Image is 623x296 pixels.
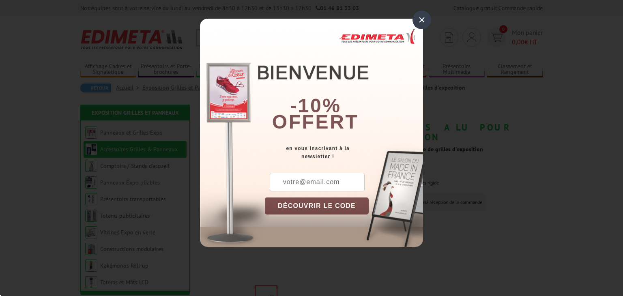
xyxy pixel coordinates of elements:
[265,197,369,214] button: DÉCOUVRIR LE CODE
[270,173,365,191] input: votre@email.com
[412,11,431,29] div: ×
[272,111,359,133] font: offert
[265,144,423,161] div: en vous inscrivant à la newsletter !
[290,95,341,116] b: -10%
